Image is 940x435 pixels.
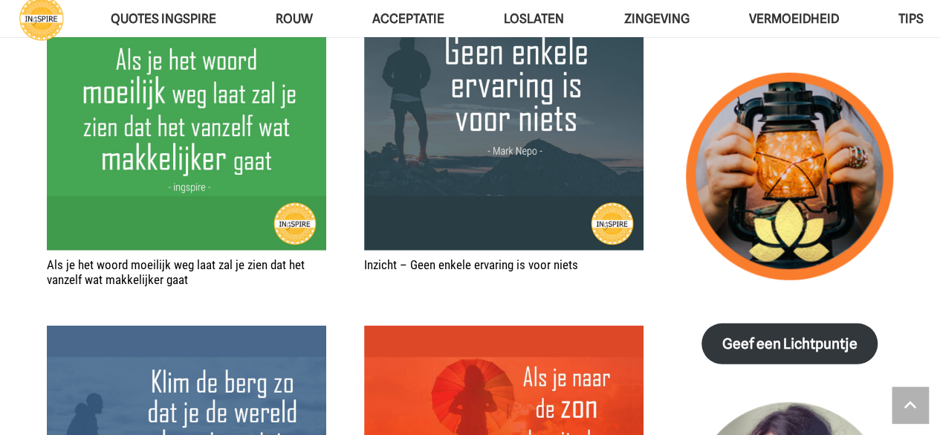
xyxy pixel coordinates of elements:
strong: Geef een Lichtpuntje [722,335,858,352]
a: Inzicht – Geen enkele ervaring is voor niets [364,257,578,272]
a: Geef een Lichtpuntje [701,323,878,364]
span: Loslaten [504,11,564,26]
span: ROUW [276,11,313,26]
span: VERMOEIDHEID [748,11,838,26]
span: Zingeving [623,11,689,26]
span: TIPS [898,11,923,26]
img: lichtpuntjes voor in donkere tijden [686,73,893,280]
span: Acceptatie [372,11,444,26]
a: Terug naar top [892,387,929,424]
a: Als je het woord moeilijk weg laat zal je zien dat het vanzelf wat makkelijker gaat [47,257,305,287]
span: QUOTES INGSPIRE [111,11,216,26]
